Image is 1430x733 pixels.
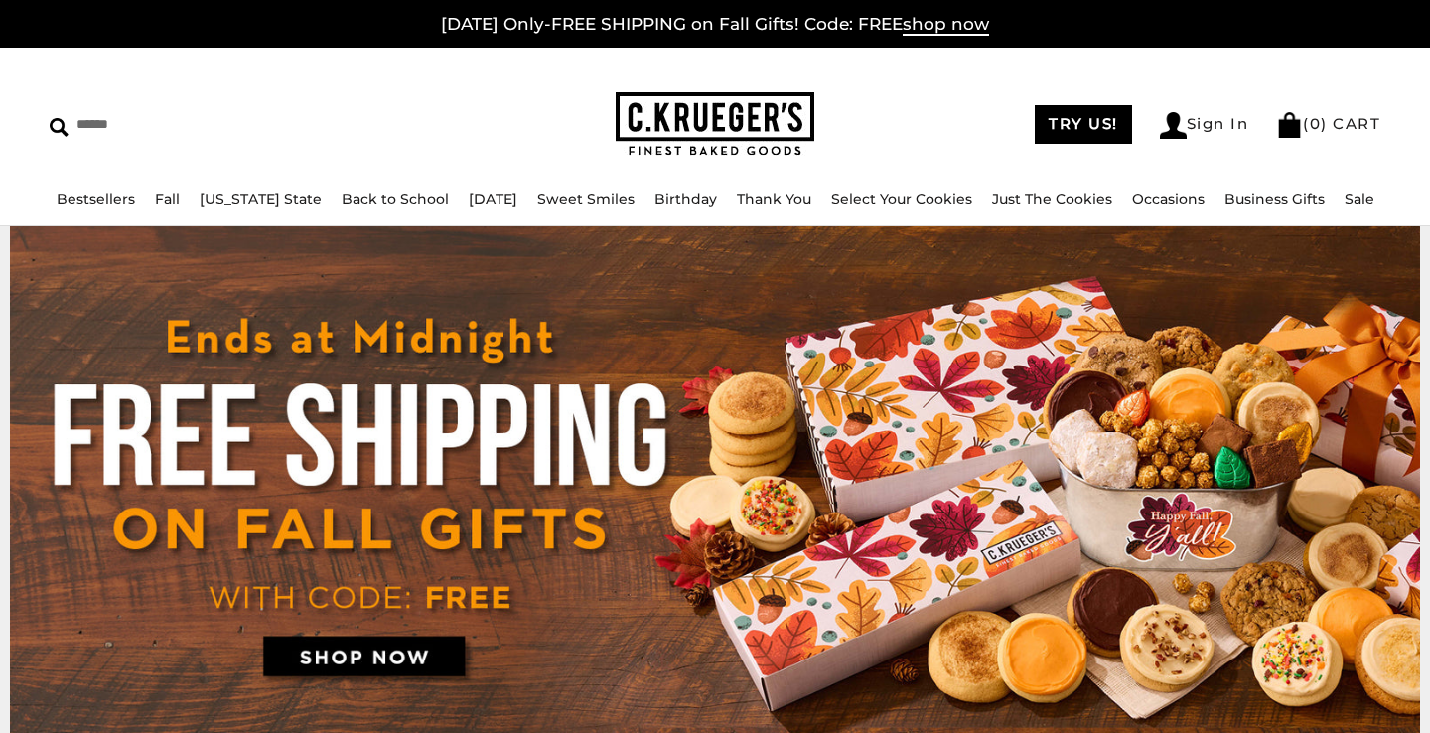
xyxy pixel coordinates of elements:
[1276,112,1303,138] img: Bag
[469,190,517,208] a: [DATE]
[1310,114,1322,133] span: 0
[737,190,811,208] a: Thank You
[903,14,989,36] span: shop now
[50,109,362,140] input: Search
[1160,112,1249,139] a: Sign In
[342,190,449,208] a: Back to School
[1035,105,1132,144] a: TRY US!
[992,190,1112,208] a: Just The Cookies
[200,190,322,208] a: [US_STATE] State
[1132,190,1205,208] a: Occasions
[616,92,814,157] img: C.KRUEGER'S
[654,190,717,208] a: Birthday
[57,190,135,208] a: Bestsellers
[441,14,989,36] a: [DATE] Only-FREE SHIPPING on Fall Gifts! Code: FREEshop now
[537,190,635,208] a: Sweet Smiles
[1276,114,1380,133] a: (0) CART
[1160,112,1187,139] img: Account
[1345,190,1374,208] a: Sale
[50,118,69,137] img: Search
[831,190,972,208] a: Select Your Cookies
[155,190,180,208] a: Fall
[1224,190,1325,208] a: Business Gifts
